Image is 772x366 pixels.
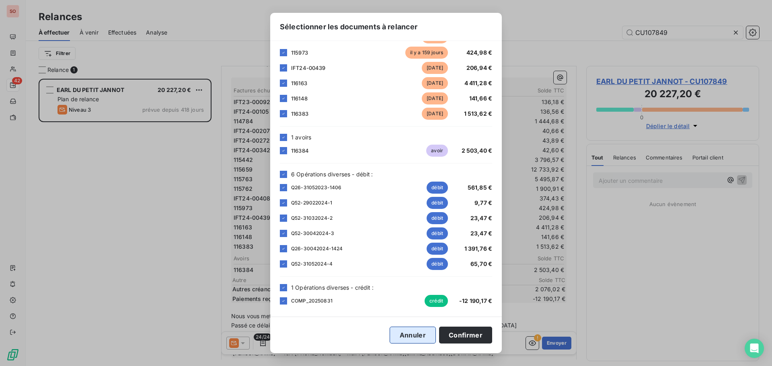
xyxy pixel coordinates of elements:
span: débit [427,197,448,209]
span: débit [427,182,448,194]
span: 116383 [291,110,308,117]
span: 65,70 € [470,260,492,267]
span: 561,85 € [468,184,492,191]
span: débit [427,258,448,270]
span: 424,98 € [466,49,492,56]
span: débit [427,243,448,255]
span: 9,77 € [474,199,492,206]
span: il y a 159 jours [405,47,448,59]
div: Open Intercom Messenger [745,339,764,358]
span: [DATE] [422,92,448,104]
span: 141,66 € [469,95,492,102]
span: 116384 [291,147,309,154]
span: [DATE] [422,108,448,120]
span: Q26-30042024-1424 [291,245,343,252]
span: -12 190,17 € [459,297,492,304]
span: crédit [425,295,448,307]
span: 1 391,76 € [464,245,493,252]
span: 23,47 € [470,230,492,237]
span: [DATE] [422,77,448,89]
span: avoir [426,145,448,157]
span: débit [427,227,448,239]
span: 1 avoirs [291,133,311,141]
button: Confirmer [439,327,492,344]
span: Q52-31052024-4 [291,260,333,268]
span: Q26-31052023-1406 [291,184,342,191]
span: 206,94 € [466,64,492,71]
span: 2 503,40 € [462,147,493,154]
span: 1 513,62 € [464,110,493,117]
span: 1 Opérations diverses - crédit : [291,283,374,292]
span: débit [427,212,448,224]
span: Q52-31032024-2 [291,215,333,222]
span: COMP_20250831 [291,297,333,305]
span: Q52-30042024-3 [291,230,334,237]
span: 116163 [291,80,307,86]
span: 115973 [291,49,308,56]
span: Q52-29022024-1 [291,199,332,207]
span: [DATE] [422,62,448,74]
span: 23,47 € [470,215,492,221]
button: Annuler [390,327,436,344]
span: 116148 [291,95,308,102]
span: IFT24-00439 [291,65,326,71]
span: Sélectionner les documents à relancer [280,21,418,32]
span: 6 Opérations diverses - débit : [291,170,373,178]
span: 4 411,28 € [464,80,493,86]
